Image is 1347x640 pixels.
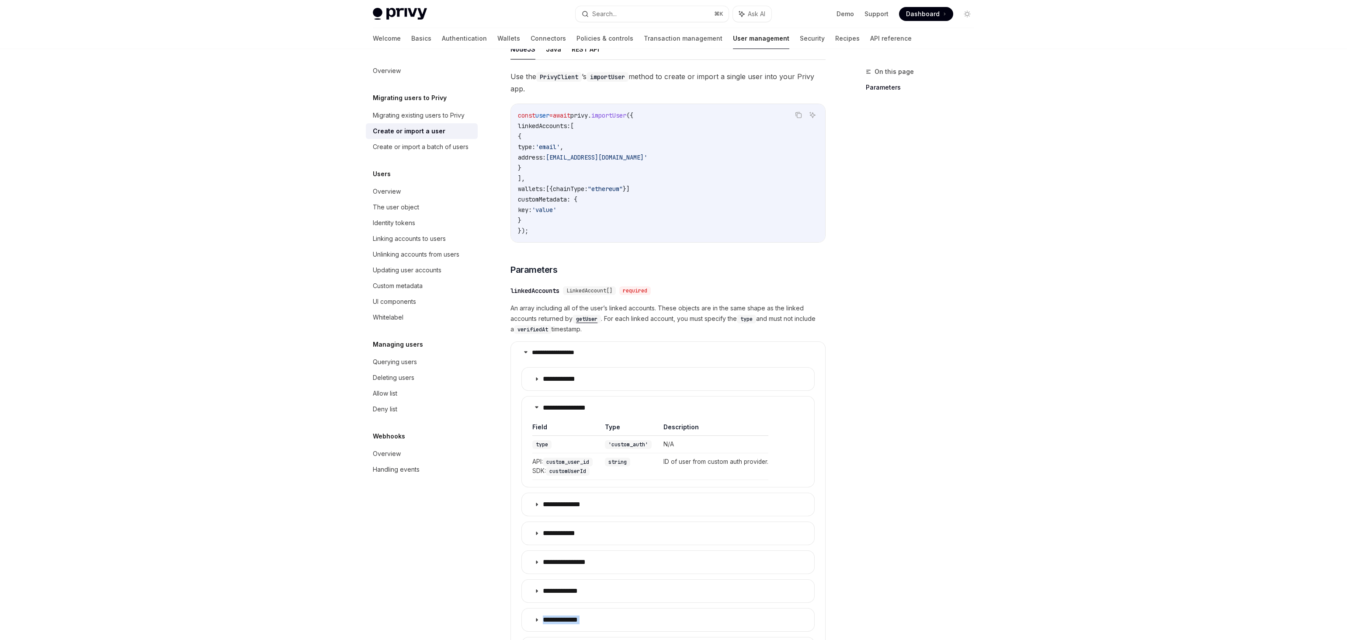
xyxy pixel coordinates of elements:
a: Parameters [866,80,981,94]
a: Unlinking accounts from users [366,247,478,262]
div: Handling events [373,464,420,475]
a: Create or import a user [366,123,478,139]
div: The user object [373,202,419,212]
div: Linking accounts to users [373,233,446,244]
span: , [560,143,563,151]
span: user [535,111,549,119]
span: 'value' [532,206,556,214]
div: required [619,286,651,295]
span: privy [570,111,588,119]
div: Overview [373,186,401,197]
code: customUserId [546,467,590,476]
span: [ [570,122,574,130]
a: Demo [837,10,854,18]
span: On this page [875,66,914,77]
span: { [518,132,521,140]
img: light logo [373,8,427,20]
a: Deleting users [366,370,478,386]
div: Identity tokens [373,218,415,228]
span: Dashboard [906,10,940,18]
span: key: [518,206,532,214]
span: customMetadata [518,195,567,203]
div: Search... [592,9,617,19]
div: Deleting users [373,372,414,383]
span: } [518,164,521,172]
a: Updating user accounts [366,262,478,278]
code: 'custom_auth' [605,440,652,449]
a: Querying users [366,354,478,370]
button: REST API [572,39,599,59]
a: Recipes [835,28,860,49]
div: Querying users [373,357,417,367]
span: [{ [546,185,553,193]
span: ⌘ K [714,10,723,17]
span: ], [518,174,525,182]
div: Create or import a batch of users [373,142,469,152]
div: Whitelabel [373,312,403,323]
a: getUser [573,315,601,322]
button: Ask AI [807,109,818,121]
a: Support [864,10,889,18]
a: Linking accounts to users [366,231,478,247]
a: Basics [411,28,431,49]
button: Java [546,39,561,59]
code: importUser [587,72,628,82]
th: Description [657,423,768,436]
button: NodeJS [510,39,535,59]
td: API: SDK: [532,453,599,480]
code: custom_user_id [543,458,593,466]
h5: Users [373,169,391,179]
th: Type [599,423,657,436]
a: API reference [870,28,912,49]
a: UI components [366,294,478,310]
button: Toggle dark mode [960,7,974,21]
code: type [737,315,756,323]
h5: Managing users [373,339,423,350]
div: linkedAccounts [510,286,559,295]
a: Authentication [442,28,487,49]
h5: Webhooks [373,431,405,442]
div: Updating user accounts [373,265,441,275]
a: Dashboard [899,7,953,21]
span: }); [518,227,528,235]
a: Overview [366,446,478,462]
a: Create or import a batch of users [366,139,478,155]
div: Deny list [373,404,397,414]
div: Allow list [373,388,397,399]
span: LinkedAccount[] [566,287,612,294]
span: address: [518,153,546,161]
code: PrivyClient [536,72,582,82]
span: [EMAIL_ADDRESS][DOMAIN_NAME]' [546,153,647,161]
span: : { [567,195,577,203]
a: The user object [366,199,478,215]
span: ({ [626,111,633,119]
span: Parameters [510,264,557,276]
span: "ethereum" [588,185,623,193]
div: Overview [373,449,401,459]
code: getUser [573,315,601,323]
a: Allow list [366,386,478,401]
span: await [553,111,570,119]
a: Identity tokens [366,215,478,231]
a: Connectors [531,28,566,49]
a: Welcome [373,28,401,49]
div: Custom metadata [373,281,423,291]
span: wallets: [518,185,546,193]
span: } [518,216,521,224]
span: An array including all of the user’s linked accounts. These objects are in the same shape as the ... [510,303,826,334]
code: string [605,458,630,466]
span: linkedAccounts: [518,122,570,130]
div: Overview [373,66,401,76]
td: ID of user from custom auth provider. [657,453,768,480]
th: Field [532,423,599,436]
td: N/A [657,436,768,453]
div: Migrating existing users to Privy [373,110,465,121]
a: User management [733,28,789,49]
a: Overview [366,184,478,199]
details: **** **** **** *FieldTypeDescriptiontype'custom_auth'N/AAPI:custom_user_id SDK:customUserIdstring... [521,396,815,487]
span: const [518,111,535,119]
a: Handling events [366,462,478,477]
a: Whitelabel [366,310,478,325]
div: Create or import a user [373,126,445,136]
a: Migrating existing users to Privy [366,108,478,123]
